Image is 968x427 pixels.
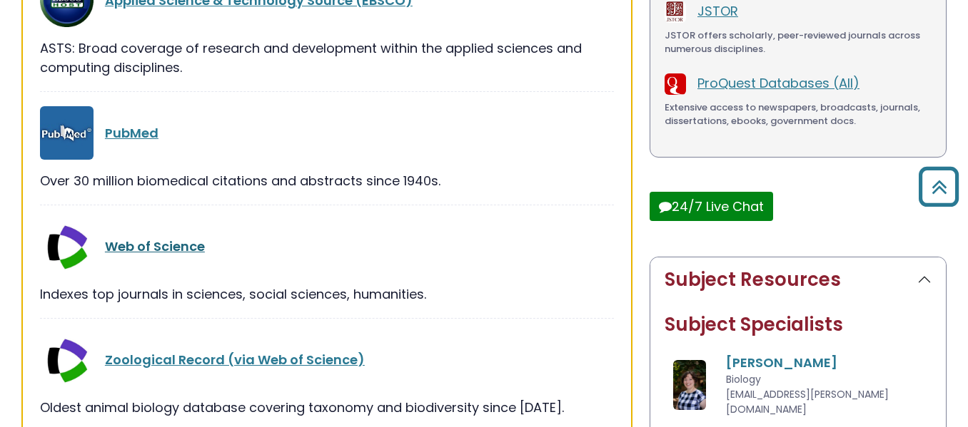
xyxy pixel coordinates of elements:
a: JSTOR [697,2,738,20]
h2: Subject Specialists [665,314,932,336]
div: Oldest animal biology database covering taxonomy and biodiversity since [DATE]. [40,398,614,417]
button: 24/7 Live Chat [650,192,773,221]
span: Biology [726,372,761,386]
button: Subject Resources [650,257,946,302]
img: Amanda Matthysse [673,360,707,410]
div: Indexes top journals in sciences, social sciences, humanities. [40,284,614,304]
a: [PERSON_NAME] [726,354,837,371]
div: JSTOR offers scholarly, peer-reviewed journals across numerous disciplines. [665,29,932,56]
a: Back to Top [913,173,964,200]
div: Extensive access to newspapers, broadcasts, journals, dissertations, ebooks, government docs. [665,101,932,128]
a: PubMed [105,124,158,142]
span: [EMAIL_ADDRESS][PERSON_NAME][DOMAIN_NAME] [726,387,889,416]
div: ASTS: Broad coverage of research and development within the applied sciences and computing discip... [40,38,614,77]
a: Web of Science [105,237,205,255]
a: ProQuest Databases (All) [697,74,859,92]
a: Zoological Record (via Web of Science) [105,351,365,369]
div: Over 30 million biomedical citations and abstracts since 1940s. [40,171,614,190]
